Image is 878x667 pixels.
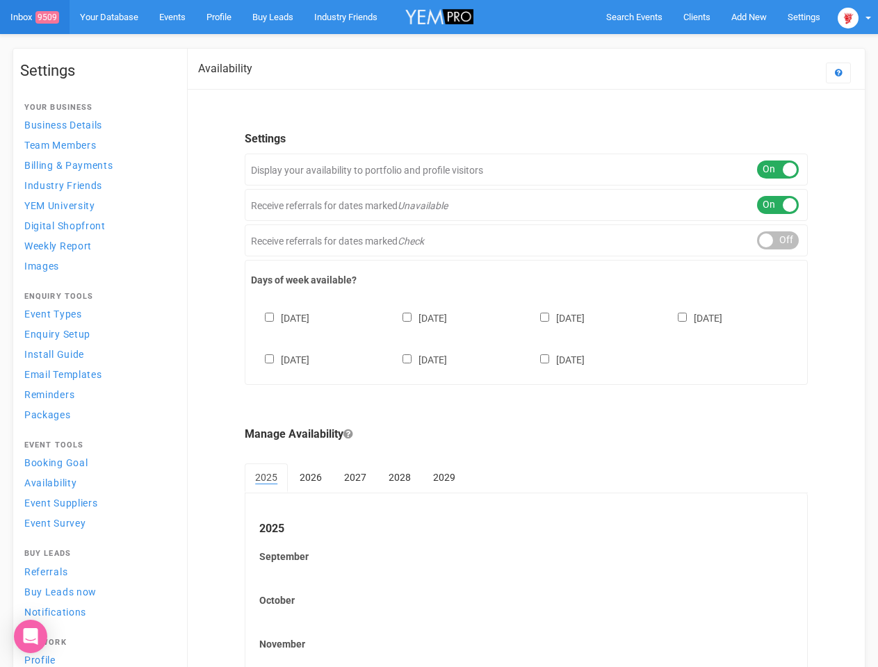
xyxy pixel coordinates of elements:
[20,216,173,235] a: Digital Shopfront
[24,409,71,420] span: Packages
[265,313,274,322] input: [DATE]
[838,8,859,28] img: open-uri20250107-2-1pbi2ie
[24,140,96,151] span: Team Members
[24,220,106,231] span: Digital Shopfront
[20,562,173,581] a: Referrals
[20,453,173,472] a: Booking Goal
[24,389,74,400] span: Reminders
[20,365,173,384] a: Email Templates
[20,176,173,195] a: Industry Friends
[259,521,793,537] legend: 2025
[24,104,169,112] h4: Your Business
[289,463,332,491] a: 2026
[20,582,173,601] a: Buy Leads now
[403,313,412,322] input: [DATE]
[20,405,173,424] a: Packages
[24,518,86,529] span: Event Survey
[540,354,549,363] input: [DATE]
[526,310,585,325] label: [DATE]
[20,493,173,512] a: Event Suppliers
[24,607,86,618] span: Notifications
[20,236,173,255] a: Weekly Report
[398,236,424,247] em: Check
[251,310,309,325] label: [DATE]
[24,477,76,488] span: Availability
[403,354,412,363] input: [DATE]
[24,240,92,252] span: Weekly Report
[245,427,808,443] legend: Manage Availability
[20,115,173,134] a: Business Details
[24,293,169,301] h4: Enquiry Tools
[245,224,808,256] div: Receive referrals for dates marked
[24,550,169,558] h4: Buy Leads
[378,463,421,491] a: 2028
[731,12,767,22] span: Add New
[251,273,802,287] label: Days of week available?
[398,200,448,211] em: Unavailable
[24,329,90,340] span: Enquiry Setup
[198,63,252,75] h2: Availability
[245,154,808,186] div: Display your availability to portfolio and profile visitors
[24,457,88,468] span: Booking Goal
[20,156,173,174] a: Billing & Payments
[24,441,169,450] h4: Event Tools
[20,304,173,323] a: Event Types
[251,352,309,367] label: [DATE]
[245,131,808,147] legend: Settings
[245,463,288,493] a: 2025
[259,550,793,563] label: September
[20,345,173,363] a: Install Guide
[389,352,447,367] label: [DATE]
[24,120,102,131] span: Business Details
[20,196,173,215] a: YEM University
[259,593,793,607] label: October
[526,352,585,367] label: [DATE]
[664,310,722,325] label: [DATE]
[24,639,169,647] h4: Network
[423,463,466,491] a: 2029
[678,313,687,322] input: [DATE]
[683,12,710,22] span: Clients
[20,324,173,343] a: Enquiry Setup
[24,261,59,272] span: Images
[24,308,82,320] span: Event Types
[20,602,173,621] a: Notifications
[334,463,377,491] a: 2027
[259,637,793,651] label: November
[24,497,98,509] span: Event Suppliers
[245,189,808,221] div: Receive referrals for dates marked
[20,135,173,154] a: Team Members
[540,313,549,322] input: [DATE]
[24,349,84,360] span: Install Guide
[24,369,102,380] span: Email Templates
[20,513,173,532] a: Event Survey
[14,620,47,653] div: Open Intercom Messenger
[265,354,274,363] input: [DATE]
[389,310,447,325] label: [DATE]
[20,256,173,275] a: Images
[24,160,113,171] span: Billing & Payments
[24,200,95,211] span: YEM University
[20,63,173,79] h1: Settings
[606,12,662,22] span: Search Events
[35,11,59,24] span: 9509
[20,473,173,492] a: Availability
[20,385,173,404] a: Reminders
